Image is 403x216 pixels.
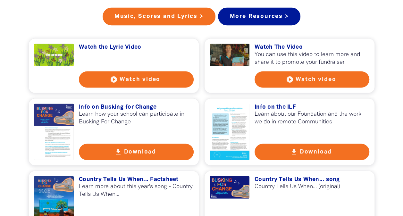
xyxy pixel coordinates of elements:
h3: Country Tells Us When... Factsheet [79,176,194,183]
i: play_circle_filled [286,75,293,83]
a: Music, Scores and Lyrics > [103,7,215,25]
h3: Info on Busking for Change [79,104,194,111]
i: get_app [290,148,298,155]
i: get_app [114,148,122,155]
button: get_app Download [79,144,194,160]
h3: Watch The Video [255,44,369,51]
button: play_circle_filled Watch video [79,71,194,87]
button: get_app Download [255,144,369,160]
button: play_circle_filled Watch video [255,71,369,87]
h3: Info on the ILF [255,104,369,111]
a: More Resources > [218,7,301,25]
h3: Country Tells Us When... song [255,176,369,183]
i: play_circle_filled [110,75,118,83]
h3: Watch the Lyric Video [79,44,194,51]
